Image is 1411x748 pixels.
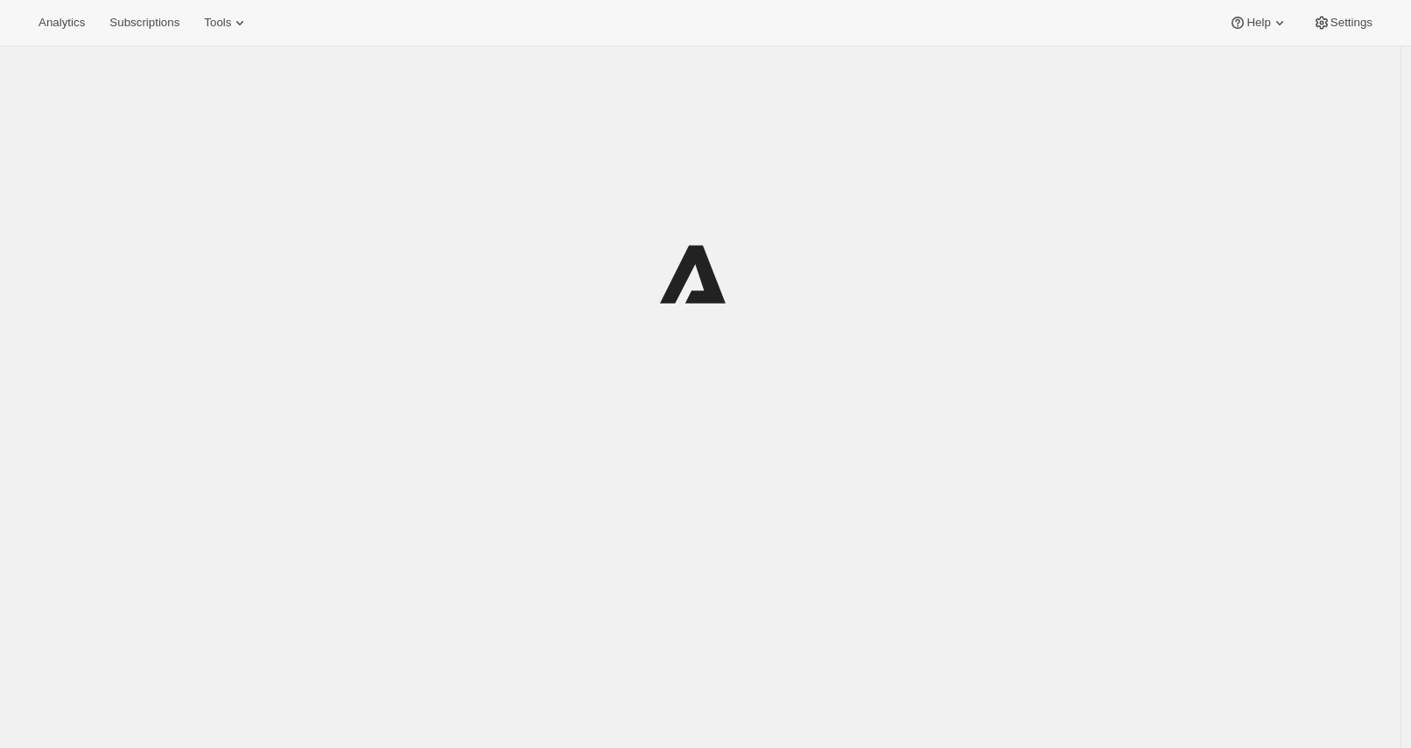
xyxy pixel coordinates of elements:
[204,16,231,30] span: Tools
[28,10,95,35] button: Analytics
[1246,16,1270,30] span: Help
[109,16,179,30] span: Subscriptions
[99,10,190,35] button: Subscriptions
[1218,10,1298,35] button: Help
[193,10,259,35] button: Tools
[39,16,85,30] span: Analytics
[1302,10,1383,35] button: Settings
[1330,16,1372,30] span: Settings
